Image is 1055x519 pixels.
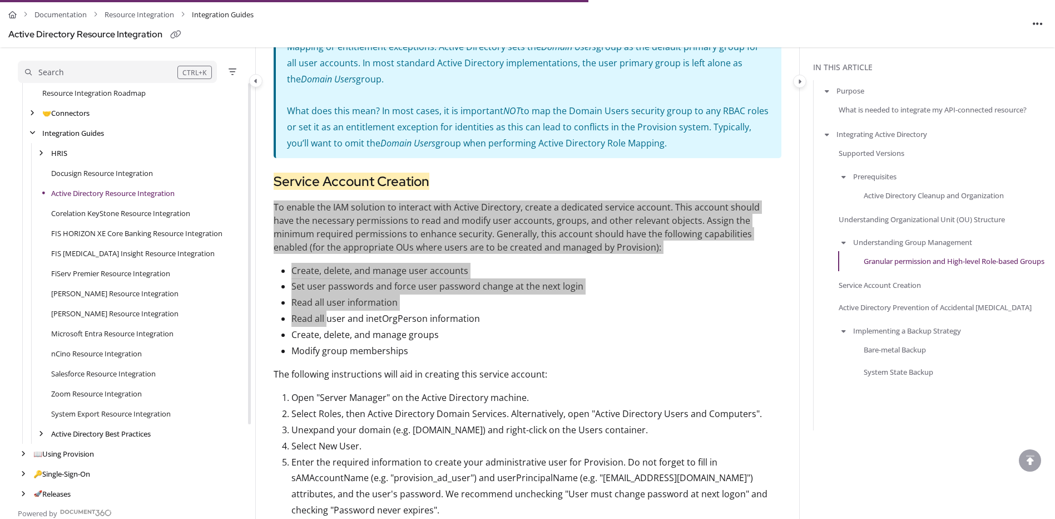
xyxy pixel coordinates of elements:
p: Open "Server Manager" on the Active Directory machine. [291,390,781,406]
button: Category toggle [249,74,262,87]
button: arrow [839,170,849,182]
div: arrow [36,148,47,159]
div: arrow [18,469,29,479]
p: Read all user information [291,295,781,311]
a: Jack Henry Symitar Resource Integration [51,308,179,319]
a: Active Directory Best Practices [51,428,151,439]
a: Implementing a Backup Strategy [853,325,961,336]
a: Zoom Resource Integration [51,388,142,399]
a: HRIS [51,148,67,159]
img: Document360 [60,510,112,516]
div: arrow [18,449,29,459]
a: Purpose [836,85,864,96]
p: Set user passwords and force user password change at the next login [291,278,781,295]
span: 🔑 [33,469,42,479]
em: Domain Users [380,137,435,149]
button: Copy link of [167,26,185,44]
em: Domain Users [301,73,356,85]
p: The following instructions will aid in creating this service account: [274,368,781,381]
a: Integrating Active Directory [836,129,927,140]
div: arrow [36,429,47,439]
a: Prerequisites [853,170,896,182]
a: Connectors [42,107,90,119]
a: Understanding Group Management [853,237,972,248]
a: Active Directory Prevention of Accidental [MEDICAL_DATA] [839,302,1032,313]
a: nCino Resource Integration [51,348,142,359]
a: Integration Guides [42,128,104,139]
p: Enter the required information to create your administrative user for Provision. Do not forget to... [291,454,781,518]
a: Home [8,7,17,23]
p: Modify group memberships [291,343,781,359]
a: Salesforce Resource Integration [51,368,156,379]
a: Bare-metal Backup [864,344,926,355]
span: 🤝 [42,108,51,118]
a: Active Directory Cleanup and Organization [864,189,1004,200]
p: A conflict can arise if the group used as a users’s primary group ID is also defined for user mem... [287,23,770,87]
div: scroll to top [1019,449,1041,472]
button: Article more options [1029,14,1047,32]
span: 🚀 [33,489,42,499]
a: Single-Sign-On [33,468,90,479]
a: Jack Henry SilverLake Resource Integration [51,288,179,299]
button: Category toggle [793,75,806,88]
a: Resource Integration [105,7,174,23]
button: arrow [822,85,832,97]
span: Integration Guides [192,7,254,23]
a: Docusign Resource Integration [51,168,153,179]
p: Create, delete, and manage groups [291,327,781,343]
a: Powered by Document360 - opens in a new tab [18,506,112,519]
span: Powered by [18,508,57,519]
a: Supported Versions [839,148,904,159]
button: Search [18,61,217,83]
p: Select New User. [291,438,781,454]
a: System Export Resource Integration [51,408,171,419]
a: FIS HORIZON XE Core Banking Resource Integration [51,228,222,239]
a: Corelation KeyStone Resource Integration [51,208,190,219]
p: What does this mean? In most cases, it is important to map the Domain Users security group to any... [287,87,770,151]
a: Using Provision [33,448,94,459]
a: Active Directory Resource Integration [51,188,175,199]
a: Granular permission and High-level Role-based Groups [864,256,1044,267]
a: Resource Integration Roadmap [42,87,146,99]
a: Documentation [34,7,87,23]
div: arrow [18,489,29,500]
a: Understanding Organizational Unit (OU) Structure [839,214,1005,225]
div: Search [38,66,64,79]
div: arrow [27,128,38,139]
a: FiServ Premier Resource Integration [51,268,170,279]
div: In this article [813,61,1051,74]
div: arrow [27,108,38,119]
a: Microsoft Entra Resource Integration [51,328,174,339]
a: FIS IBS Insight Resource Integration [51,248,215,259]
div: Active Directory Resource Integration [8,27,162,43]
button: arrow [839,236,849,248]
p: Read all user and inetOrgPerson information [291,311,781,327]
div: CTRL+K [177,66,212,79]
button: Filter [226,65,239,79]
p: Unexpand your domain (e.g. [DOMAIN_NAME]) and right-click on the Users container. [291,422,781,438]
a: Service Account Creation [839,280,921,291]
a: System State Backup [864,366,933,378]
button: arrow [839,324,849,336]
button: arrow [822,128,832,140]
em: NOT [503,105,521,117]
p: To enable the IAM solution to interact with Active Directory, create a dedicated service account.... [274,200,781,254]
a: Releases [33,488,71,500]
span: 📖 [33,449,42,459]
p: Select Roles, then Active Directory Domain Services. Alternatively, open "Active Directory Users ... [291,406,781,422]
p: Create, delete, and manage user accounts [291,263,781,279]
a: What is needed to integrate my API-connected resource? [839,104,1027,115]
mark: Service Account Creation [274,173,429,190]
